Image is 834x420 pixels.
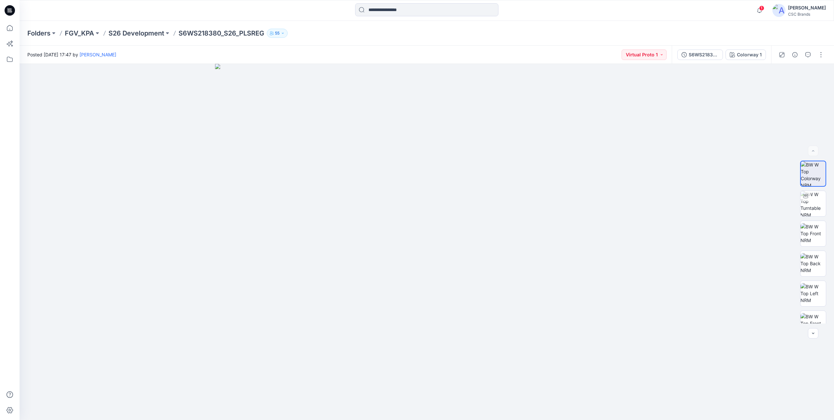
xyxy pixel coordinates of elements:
[800,283,826,304] img: BW W Top Left NRM
[267,29,288,38] button: 55
[27,29,50,38] a: Folders
[65,29,94,38] a: FGV_KPA
[772,4,785,17] img: avatar
[788,4,826,12] div: [PERSON_NAME]
[800,191,826,216] img: BW W Top Turntable NRM
[275,30,280,37] p: 55
[27,51,116,58] span: Posted [DATE] 17:47 by
[801,161,826,186] img: BW W Top Colorway NRM
[79,52,116,57] a: [PERSON_NAME]
[800,253,826,274] img: BW W Top Back NRM
[215,64,639,420] img: eyJhbGciOiJIUzI1NiIsImtpZCI6IjAiLCJzbHQiOiJzZXMiLCJ0eXAiOiJKV1QifQ.eyJkYXRhIjp7InR5cGUiOiJzdG9yYW...
[108,29,164,38] a: S26 Development
[179,29,264,38] p: S6WS218380_S26_PLSREG
[726,50,766,60] button: Colorway 1
[689,51,719,58] div: S6WS218380_S26_PLSREG_VP1
[788,12,826,17] div: CSC Brands
[790,50,800,60] button: Details
[800,313,826,334] img: BW W Top Front Chest NRM
[737,51,762,58] div: Colorway 1
[759,6,764,11] span: 1
[800,223,826,244] img: BW W Top Front NRM
[677,50,723,60] button: S6WS218380_S26_PLSREG_VP1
